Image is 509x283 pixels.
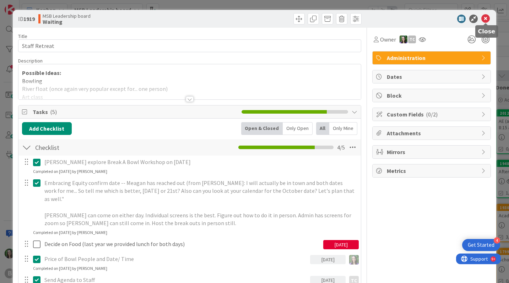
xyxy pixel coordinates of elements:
b: Waiting [43,19,91,25]
span: ( 0/2 ) [426,111,438,118]
span: ( 5 ) [50,108,57,115]
div: Get Started [468,241,494,249]
span: Description [18,58,43,64]
h5: Close [478,28,496,35]
p: [PERSON_NAME] explore Break A Bowl Workshop on [DATE] [44,158,356,166]
div: Open & Closed [241,122,283,135]
b: 1919 [23,15,35,22]
div: 4 [494,237,500,244]
div: Only Mine [329,122,357,135]
p: Bowling [22,77,357,85]
span: ID [18,15,35,23]
img: ML [349,255,359,265]
p: [PERSON_NAME] can come on either day. Individual screens is the best. Figure out how to do it in ... [44,211,356,227]
button: Add Checklist [22,122,72,135]
p: Embracing Equity confirm date -- Meagan has reached out (from [PERSON_NAME]: I will actually be i... [44,179,356,203]
span: Owner [380,35,396,44]
span: Dates [387,72,478,81]
strong: Possible Ideas: [22,69,61,76]
span: Mirrors [387,148,478,156]
span: 4 / 5 [337,143,345,152]
div: Completed on [DATE] by [PERSON_NAME] [33,265,107,272]
span: Block [387,91,478,100]
input: Add Checklist... [33,141,177,154]
span: Metrics [387,167,478,175]
span: Attachments [387,129,478,137]
div: TC [408,36,416,43]
div: Only Open [283,122,313,135]
label: Title [18,33,27,39]
p: Price of Bowl People and Date/ Time [44,255,307,263]
div: Open Get Started checklist, remaining modules: 4 [462,239,500,251]
span: Custom Fields [387,110,478,119]
div: [DATE] [310,255,346,264]
div: 9+ [36,3,39,9]
div: Completed on [DATE] by [PERSON_NAME] [33,229,107,236]
div: All [316,122,329,135]
input: type card name here... [18,39,361,52]
p: Decide on Food (last year we provided lunch for both days) [44,240,320,248]
span: Support [14,1,32,10]
span: MSB Leadership board [43,13,91,19]
div: Completed on [DATE] by [PERSON_NAME] [33,168,107,175]
div: [DATE] [323,240,359,249]
span: Tasks [33,108,238,116]
span: Administration [387,54,478,62]
img: ML [400,36,407,43]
